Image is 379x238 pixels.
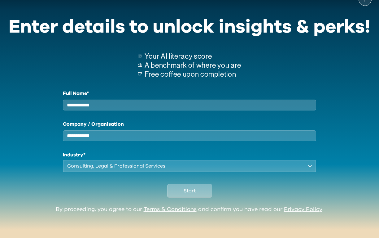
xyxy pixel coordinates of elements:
[63,90,316,97] label: Full Name*
[63,151,316,159] h1: Industry*
[56,206,324,213] div: By proceeding, you agree to our and confirm you have read our .
[145,52,241,61] p: Your AI literacy score
[167,184,212,198] button: Start
[145,61,241,70] p: A benchmark of where you are
[67,162,303,170] div: Consulting, Legal & Professional Services
[63,120,316,128] label: Company / Organisation
[63,160,316,172] button: Consulting, Legal & Professional Services
[145,70,241,79] p: Free coffee upon completion
[9,12,370,42] div: Enter details to unlock insights & perks!
[144,207,197,212] a: Terms & Conditions
[284,207,322,212] a: Privacy Policy
[184,187,196,195] span: Start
